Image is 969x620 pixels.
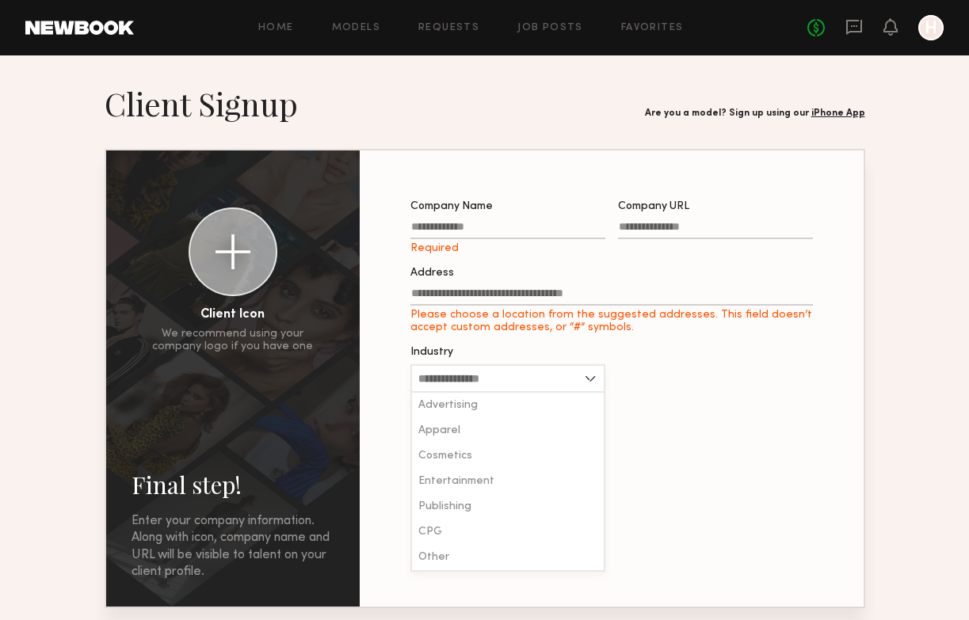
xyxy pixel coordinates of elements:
span: Advertising [418,400,478,411]
a: H [918,15,944,40]
span: Cosmetics [418,451,472,462]
h1: Client Signup [105,84,298,124]
input: Company NameRequired [410,221,605,239]
span: Publishing [418,501,471,512]
span: Other [418,552,449,563]
div: Client Icon [200,309,265,321]
div: Address [410,268,813,279]
span: Entertainment [418,476,494,487]
a: Requests [418,23,479,33]
input: AddressPlease choose a location from the suggested addresses. This field doesn’t accept custom ad... [410,287,813,306]
a: Favorites [621,23,684,33]
div: Are you a model? Sign up using our [645,108,865,119]
div: Company Name [410,201,605,212]
div: Industry [410,347,605,358]
a: Models [332,23,380,33]
input: Company URL [618,221,813,239]
div: Please choose a location from the suggested addresses. This field doesn’t accept custom addresses... [410,309,813,334]
a: Home [258,23,294,33]
span: Apparel [418,425,460,436]
h2: Final step! [132,469,334,500]
div: We recommend using your company logo if you have one [152,328,313,353]
span: CPG [418,527,442,538]
div: Company URL [618,201,813,212]
a: Job Posts [517,23,583,33]
div: Enter your company information. Along with icon, company name and URL will be visible to talent o... [132,513,334,581]
div: Required [410,242,605,255]
a: iPhone App [811,108,865,118]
